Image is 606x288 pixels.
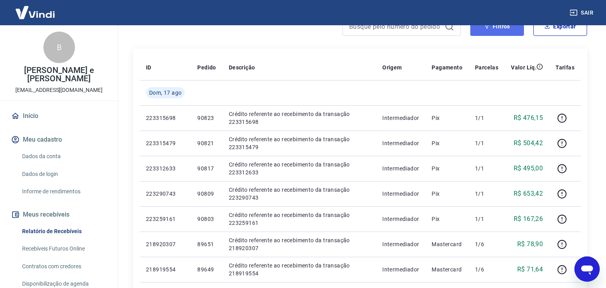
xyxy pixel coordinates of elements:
p: R$ 167,26 [514,214,543,224]
p: 1/6 [475,240,498,248]
p: Crédito referente ao recebimento da transação 218920307 [229,236,370,252]
input: Busque pelo número do pedido [349,21,441,32]
p: 90817 [197,165,216,172]
a: Contratos com credores [19,258,108,275]
p: Mastercard [432,240,462,248]
p: R$ 476,15 [514,113,543,123]
p: ID [146,64,151,71]
p: Intermediador [382,215,419,223]
p: Intermediador [382,266,419,273]
p: 1/1 [475,215,498,223]
p: 223312633 [146,165,185,172]
p: 89649 [197,266,216,273]
p: 89651 [197,240,216,248]
a: Início [9,107,108,125]
a: Relatório de Recebíveis [19,223,108,239]
button: Meu cadastro [9,131,108,148]
p: Intermediador [382,114,419,122]
p: Crédito referente ao recebimento da transação 223315698 [229,110,370,126]
p: 90809 [197,190,216,198]
p: 1/6 [475,266,498,273]
iframe: Botão para abrir a janela de mensagens [574,256,600,282]
p: R$ 653,42 [514,189,543,198]
a: Dados da conta [19,148,108,165]
a: Dados de login [19,166,108,182]
p: Crédito referente ao recebimento da transação 223312633 [229,161,370,176]
p: 223259161 [146,215,185,223]
p: 90803 [197,215,216,223]
img: Vindi [9,0,61,24]
p: Descrição [229,64,255,71]
p: [PERSON_NAME] e [PERSON_NAME] [6,66,112,83]
p: Crédito referente ao recebimento da transação 223259161 [229,211,370,227]
p: Crédito referente ao recebimento da transação 223315479 [229,135,370,151]
a: Informe de rendimentos [19,183,108,200]
p: Pix [432,190,462,198]
p: Pix [432,165,462,172]
p: Intermediador [382,190,419,198]
p: Intermediador [382,165,419,172]
div: B [43,32,75,63]
p: 223315698 [146,114,185,122]
p: 90823 [197,114,216,122]
button: Exportar [533,17,587,36]
button: Meus recebíveis [9,206,108,223]
p: Parcelas [475,64,498,71]
p: Pix [432,215,462,223]
p: Crédito referente ao recebimento da transação 218919554 [229,262,370,277]
p: 1/1 [475,114,498,122]
p: Origem [382,64,402,71]
p: Mastercard [432,266,462,273]
button: Sair [568,6,597,20]
p: 218919554 [146,266,185,273]
p: 1/1 [475,190,498,198]
p: R$ 504,42 [514,138,543,148]
p: [EMAIL_ADDRESS][DOMAIN_NAME] [15,86,103,94]
p: Pix [432,139,462,147]
p: Intermediador [382,240,419,248]
p: Intermediador [382,139,419,147]
p: 218920307 [146,240,185,248]
p: Tarifas [555,64,574,71]
p: R$ 495,00 [514,164,543,173]
p: 1/1 [475,139,498,147]
button: Filtros [470,17,524,36]
p: 90821 [197,139,216,147]
p: 223290743 [146,190,185,198]
p: Pagamento [432,64,462,71]
p: Crédito referente ao recebimento da transação 223290743 [229,186,370,202]
span: Dom, 17 ago [149,89,181,97]
p: 1/1 [475,165,498,172]
a: Recebíveis Futuros Online [19,241,108,257]
p: 223315479 [146,139,185,147]
p: Pedido [197,64,216,71]
p: Valor Líq. [511,64,537,71]
p: Pix [432,114,462,122]
p: R$ 78,90 [517,239,543,249]
p: R$ 71,64 [517,265,543,274]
